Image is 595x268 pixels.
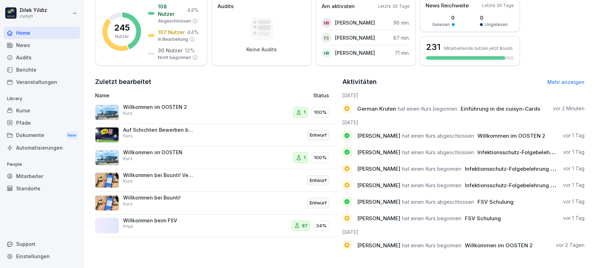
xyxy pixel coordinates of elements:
[4,76,80,88] a: Veranstaltungen
[402,198,474,205] span: hat einen Kurs abgeschlossen
[4,39,80,51] a: News
[95,124,337,147] a: Auf Schichten Bewerben beim FSV in der E2N App!KursEntwurf
[402,242,461,249] span: hat einen Kurs begonnen
[402,182,461,189] span: hat einen Kurs begonnen
[342,92,585,99] h6: [DATE]
[218,2,234,11] p: Audits
[357,198,400,205] span: [PERSON_NAME]
[477,132,545,139] span: Willkommen im OOSTEN 2
[4,64,80,76] a: Berichte
[95,105,119,120] img: ix1ykoc2zihs2snthutkekki.png
[480,14,508,21] p: 0
[95,92,245,99] p: Name
[20,7,47,13] p: Dilek Yildiz
[342,77,377,87] h2: Aktivitäten
[4,142,80,154] div: Automatisierungen
[357,242,400,249] span: [PERSON_NAME]
[310,177,327,184] p: Entwurf
[158,28,185,36] p: 107 Nutzer
[4,117,80,129] a: Pfade
[357,132,400,139] span: [PERSON_NAME]
[322,18,332,28] div: NR
[563,198,584,205] p: vor 1 Tag
[432,14,455,21] p: 0
[95,215,337,237] a: Willkommen beim FSVPfad8734%
[4,51,80,64] a: Audits
[95,101,337,124] a: Willkommen im OOSTEN 2Kurs1100%
[398,105,457,112] span: hat einen Kurs begonnen
[4,170,80,182] a: Mitarbeiter
[4,238,80,250] div: Support
[313,92,329,99] p: Status
[563,182,584,189] p: vor 1 Tag
[426,2,469,10] p: News Reichweite
[556,242,584,249] p: vor 2 Tagen
[123,201,133,207] p: Kurs
[4,93,80,104] p: Library
[477,198,514,205] span: FSV Schulung
[95,127,119,143] img: vko4dyk4lnfa1fwbu5ui5jwj.png
[310,132,327,139] p: Entwurf
[95,172,119,188] img: clmcxro13oho52ealz0w3cpa.png
[426,41,441,53] h3: 231
[158,18,191,24] p: Abgeschlossen
[158,47,183,54] p: 30 Nutzer
[158,36,188,43] p: In Bearbeitung
[95,146,337,169] a: Willkommen im OOSTENKurs1100%
[304,154,306,161] p: 1
[4,250,80,262] div: Einstellungen
[123,133,133,139] p: Kurs
[95,77,337,87] h2: Zuletzt bearbeitet
[4,159,80,170] p: People
[335,49,375,57] p: [PERSON_NAME]
[563,215,584,222] p: vor 1 Tag
[123,104,193,110] p: Willkommen im OOSTEN 2
[304,109,306,116] p: 1
[187,6,199,14] p: 44 %
[485,21,508,28] p: Ungelesen
[357,182,400,189] span: [PERSON_NAME]
[357,215,400,222] span: [PERSON_NAME]
[402,165,461,172] span: hat einen Kurs begonnen
[432,21,450,28] p: Gelesen
[115,33,129,40] p: Nutzer
[563,165,584,172] p: vor 1 Tag
[4,182,80,195] a: Standorte
[465,182,590,189] span: Infektionsschutz-Folgebelehrung (nach §43 IfSG)
[123,156,133,162] p: Kurs
[322,2,355,11] p: Am aktivsten
[246,46,277,53] p: Keine Audits
[357,149,400,156] span: [PERSON_NAME]
[402,132,474,139] span: hat einen Kurs abgeschlossen
[465,242,533,249] span: Willkommen im OOSTEN 2
[123,127,193,133] p: Auf Schichten Bewerben beim FSV in der E2N App!
[316,222,327,229] p: 34%
[465,215,501,222] span: FSV Schulung
[393,34,410,41] p: 87 min.
[402,215,461,222] span: hat einen Kurs begonnen
[4,104,80,117] a: Kurse
[302,222,308,229] p: 87
[335,19,375,26] p: [PERSON_NAME]
[123,172,193,178] p: Willkommen bei Bounti! Version HV / Oosten
[123,223,133,230] p: Pfad
[378,3,410,9] p: Letzte 30 Tage
[314,109,327,116] p: 100%
[4,27,80,39] a: Home
[335,34,375,41] p: [PERSON_NAME]
[95,169,337,192] a: Willkommen bei Bounti! Version HV / OostenKursEntwurf
[553,105,584,112] p: vor 2 Minuten
[4,129,80,142] a: DokumenteNew
[393,19,410,26] p: 96 min.
[357,105,396,112] span: German Kruten
[123,178,133,184] p: Kurs
[158,3,185,18] p: 108 Nutzer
